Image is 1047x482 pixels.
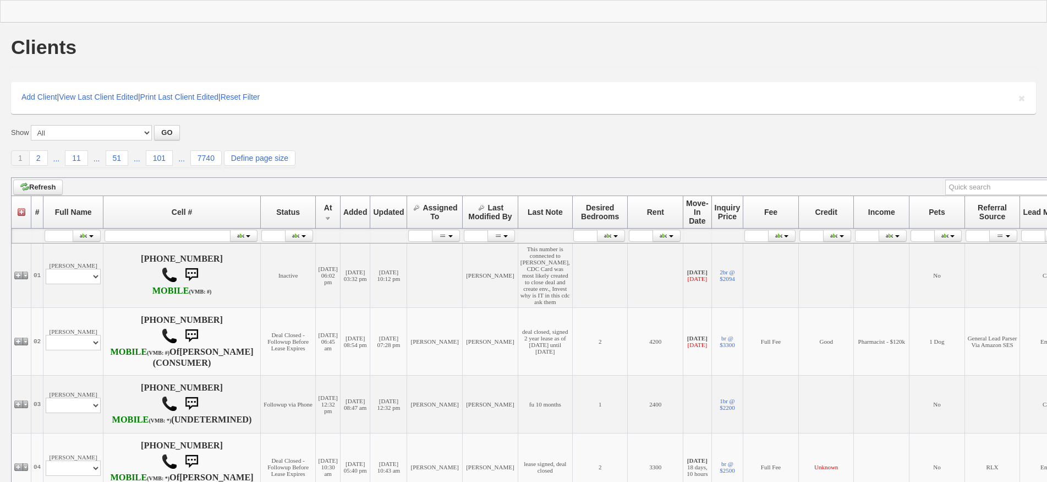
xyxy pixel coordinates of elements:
span: Added [343,208,368,216]
font: (VMB: *) [149,418,171,424]
span: At [324,203,332,212]
img: sms.png [180,451,202,473]
font: (VMB: *) [147,475,169,481]
td: 1 [572,376,628,434]
a: 2br @ $2094 [720,269,735,282]
a: 7740 [190,150,222,166]
img: call.png [161,328,178,344]
span: Rent [647,208,664,216]
td: [PERSON_NAME] [43,376,103,434]
label: Show [11,128,29,138]
span: Desired Bedrooms [581,203,619,221]
button: GO [154,125,179,140]
font: [DATE] [688,275,707,282]
td: 01 [31,243,43,308]
span: Full Name [55,208,92,216]
td: fu 10 months [518,376,572,434]
a: Reset Filter [221,93,260,101]
b: Verizon Wireless [112,415,172,425]
td: Inactive [260,243,316,308]
a: ... [88,151,106,166]
font: MOBILE [110,347,147,357]
font: [DATE] [688,342,707,348]
td: Full Fee [743,308,799,376]
td: [PERSON_NAME] [463,243,518,308]
a: 51 [106,150,129,166]
span: Assigned To [423,203,457,221]
a: Refresh [13,180,63,195]
span: Fee [764,208,777,216]
td: deal closed, signed 2 year lease as of [DATE] until [DATE] [518,308,572,376]
img: sms.png [180,393,202,415]
a: 1br @ $2200 [720,398,735,411]
a: ... [48,151,65,166]
td: No [909,376,965,434]
td: [DATE] 07:28 pm [370,308,407,376]
font: (VMB: #) [189,289,212,295]
b: T-Mobile USA, Inc. [110,347,169,357]
a: 2 [30,150,48,166]
td: 02 [31,308,43,376]
td: 2 [572,308,628,376]
a: Add Client [21,93,57,101]
span: Cell # [172,208,192,216]
b: [PERSON_NAME] [179,347,254,357]
td: [PERSON_NAME] [43,308,103,376]
td: [DATE] 08:47 am [340,376,370,434]
span: Last Note [528,208,563,216]
a: 11 [65,150,88,166]
img: call.png [161,396,178,412]
td: Pharmacist - $120k [854,308,909,376]
b: [DATE] [687,335,708,342]
td: 2400 [628,376,683,434]
font: MOBILE [152,286,189,296]
td: [DATE] 08:54 pm [340,308,370,376]
b: [DATE] [687,269,708,275]
td: [PERSON_NAME] [407,376,463,434]
a: 1 [11,150,30,166]
a: ... [173,151,190,166]
span: Updated [373,208,404,216]
td: [DATE] 06:45 am [316,308,340,376]
th: # [31,196,43,229]
a: ... [128,151,146,166]
td: [PERSON_NAME] [463,376,518,434]
td: [DATE] 10:12 pm [370,243,407,308]
span: Status [276,208,300,216]
h4: [PHONE_NUMBER] [106,254,258,297]
td: No [909,243,965,308]
td: General Lead Parser Via Amazon SES [964,308,1020,376]
td: [DATE] 12:32 pm [370,376,407,434]
a: br @ $2500 [720,461,735,474]
img: call.png [161,267,178,283]
span: Pets [929,208,945,216]
td: [PERSON_NAME] [463,308,518,376]
span: Inquiry Price [715,203,741,221]
td: Deal Closed - Followup Before Lease Expires [260,308,316,376]
a: 101 [146,150,173,166]
td: Good [798,308,854,376]
a: br @ $3300 [720,335,735,348]
font: Unknown [814,464,838,470]
span: Credit [815,208,837,216]
td: [PERSON_NAME] [43,243,103,308]
td: 03 [31,376,43,434]
a: Define page size [224,150,295,166]
td: 4200 [628,308,683,376]
td: [DATE] 12:32 pm [316,376,340,434]
img: sms.png [180,325,202,347]
span: Income [868,208,895,216]
h4: [PHONE_NUMBER] Of (CONSUMER) [106,315,258,368]
td: Followup via Phone [260,376,316,434]
h1: Clients [11,37,76,57]
div: | | | [11,82,1036,114]
td: 1 Dog [909,308,965,376]
img: sms.png [180,264,202,286]
img: call.png [161,453,178,470]
b: [DATE] [687,457,708,464]
span: Referral Source [978,203,1007,221]
td: [PERSON_NAME] [407,308,463,376]
span: Move-In Date [686,199,708,225]
a: Print Last Client Edited [140,93,218,101]
a: View Last Client Edited [59,93,138,101]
